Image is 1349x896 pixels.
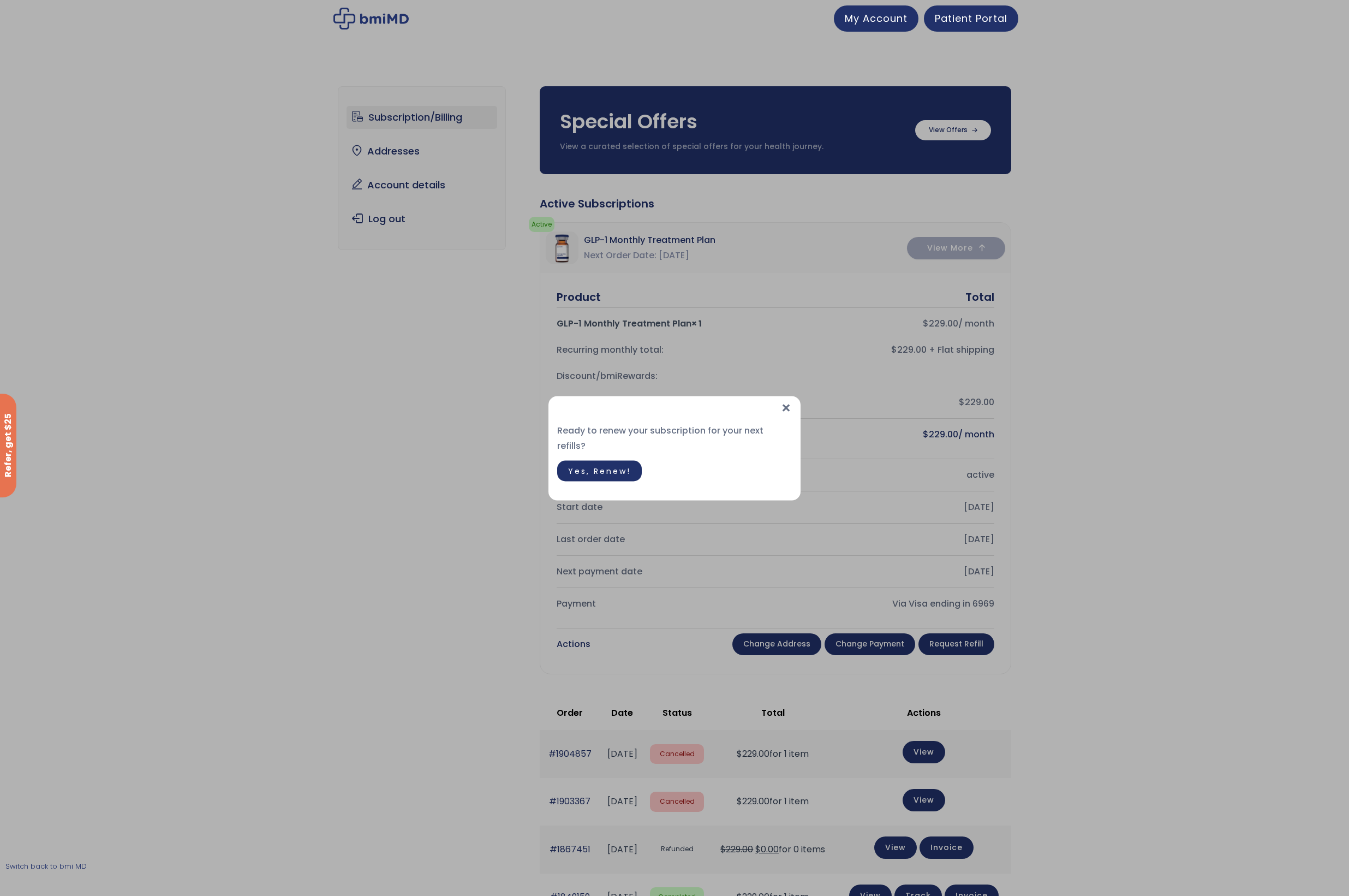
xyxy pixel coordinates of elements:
p: Ready to renew your subscription for your next refills? [557,423,792,453]
img: My account [333,8,409,29]
span: Yes, Renew! [568,465,631,476]
span: Patient Portal [935,11,1007,25]
span: My Account [845,11,908,25]
a: Yes, Renew! [557,460,642,481]
span: × [780,396,792,419]
a: Switch back to bmi MD [5,861,87,871]
a: My Account [834,5,918,32]
a: Patient Portal [924,5,1018,32]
